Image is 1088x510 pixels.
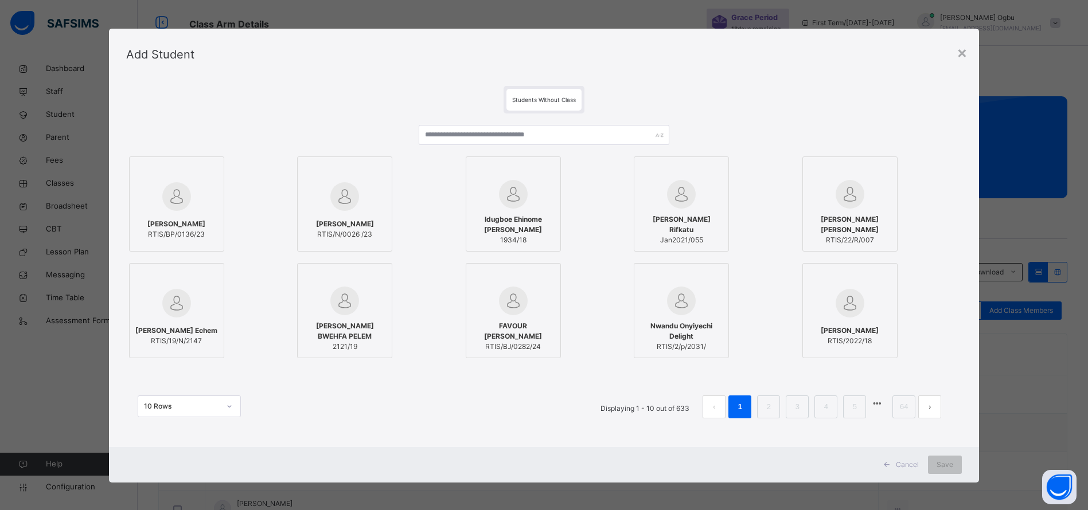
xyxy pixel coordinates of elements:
span: RTIS/BP/0136/23 [147,229,205,240]
img: default.svg [836,180,864,209]
a: 5 [849,399,860,414]
img: default.svg [667,180,696,209]
button: prev page [703,395,726,418]
span: RTIS/22/R/007 [809,235,891,245]
span: 2121/19 [303,342,386,352]
img: default.svg [162,182,191,211]
span: [PERSON_NAME] [147,219,205,229]
button: Open asap [1042,470,1077,504]
span: Jan2021/055 [640,235,723,245]
a: 4 [821,399,832,414]
span: Students Without Class [512,96,576,103]
span: [PERSON_NAME] Echem [135,325,217,336]
span: FAVOUR [PERSON_NAME] [472,321,555,342]
a: 2 [763,399,774,414]
span: [PERSON_NAME] [316,219,374,229]
li: 5 [843,395,866,418]
img: default.svg [836,289,864,317]
li: 上一页 [703,395,726,418]
li: 下一页 [918,395,941,418]
img: default.svg [162,289,191,317]
span: Add Student [126,48,194,61]
a: 64 [896,399,911,414]
span: RTIS/N/0026 /23 [316,229,374,240]
img: default.svg [330,182,359,211]
a: 3 [792,399,803,414]
li: 1 [728,395,751,418]
span: Cancel [896,460,919,470]
div: × [957,40,968,64]
div: 10 Rows [144,401,220,411]
li: 3 [786,395,809,418]
li: 2 [757,395,780,418]
img: default.svg [499,287,528,315]
span: Save [937,460,953,470]
button: next page [918,395,941,418]
li: 4 [814,395,837,418]
span: RTIS/BJ/0282/24 [472,342,555,352]
span: RTIS/2/p/2031/ [640,342,723,352]
span: [PERSON_NAME] [821,325,879,336]
a: 1 [735,399,746,414]
span: 1934/18 [472,235,555,245]
span: RTIS/19/N/2147 [135,336,217,346]
span: [PERSON_NAME] [PERSON_NAME] [809,214,891,235]
span: RTIS/2022/18 [821,336,879,346]
img: default.svg [499,180,528,209]
span: [PERSON_NAME] Rifkatu [640,214,723,235]
li: 64 [892,395,915,418]
img: default.svg [667,287,696,315]
span: Idugboe Ehinome [PERSON_NAME] [472,214,555,235]
img: default.svg [330,287,359,315]
span: [PERSON_NAME] BWEHFA PELEM [303,321,386,342]
li: 向后 5 页 [869,395,885,411]
span: Nwandu Onyiyechi Delight [640,321,723,342]
li: Displaying 1 - 10 out of 633 [592,395,698,418]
